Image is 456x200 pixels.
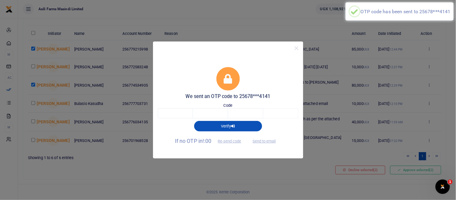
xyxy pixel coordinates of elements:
[292,44,301,53] button: Close
[448,180,453,184] span: 1
[224,103,232,109] label: Code
[175,138,246,144] span: If no OTP in
[361,9,451,14] div: OTP code has been sent to 25678***4141
[158,94,298,100] h5: We sent an OTP code to 25678***4141
[436,180,450,194] iframe: Intercom live chat
[203,138,211,144] span: !:00
[194,121,262,131] button: Verify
